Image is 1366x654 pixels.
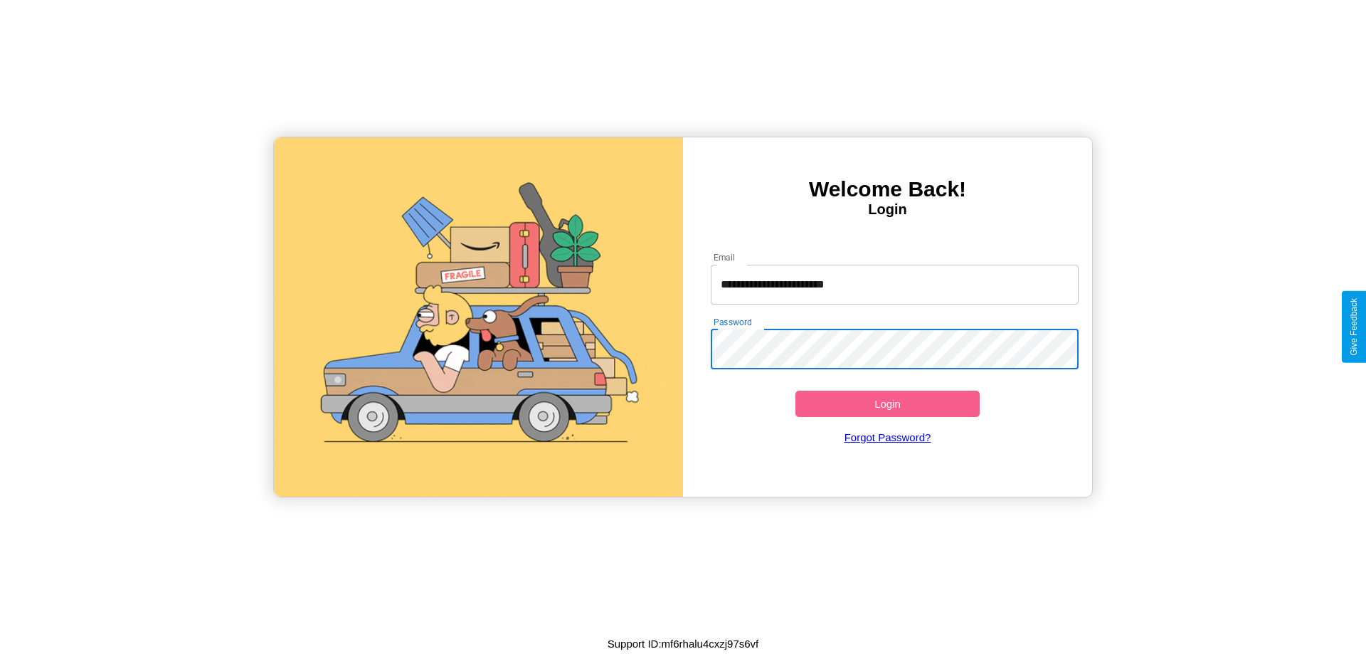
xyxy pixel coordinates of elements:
[608,634,759,653] p: Support ID: mf6rhalu4cxzj97s6vf
[714,316,751,328] label: Password
[714,251,736,263] label: Email
[683,201,1092,218] h4: Login
[704,417,1072,458] a: Forgot Password?
[274,137,683,497] img: gif
[683,177,1092,201] h3: Welcome Back!
[795,391,980,417] button: Login
[1349,298,1359,356] div: Give Feedback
